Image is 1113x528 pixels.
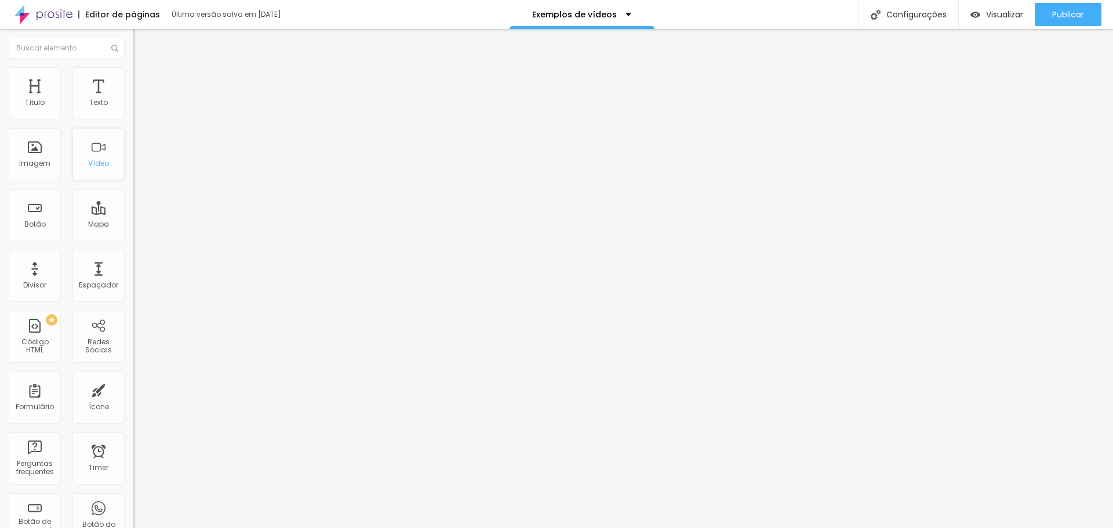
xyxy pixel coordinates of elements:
div: Vídeo [88,159,109,167]
div: Imagem [19,159,50,167]
div: Ícone [89,403,109,411]
span: Publicar [1052,10,1084,19]
span: Visualizar [986,10,1023,19]
div: Botão [24,220,46,228]
div: Título [25,99,45,107]
div: Redes Sociais [75,338,121,355]
img: Icone [111,45,118,52]
div: Espaçador [79,281,118,289]
div: Formulário [16,403,54,411]
p: Exemplos de vídeos [532,10,617,19]
iframe: Editor [133,29,1113,528]
button: Visualizar [959,3,1035,26]
img: Icone [871,10,881,20]
div: Editor de páginas [78,10,160,19]
div: Divisor [23,281,46,289]
img: view-1.svg [970,10,980,20]
button: Publicar [1035,3,1101,26]
div: Perguntas frequentes [12,460,57,476]
div: Texto [89,99,108,107]
div: Timer [89,464,108,472]
div: Última versão salva em [DATE] [172,11,305,18]
div: Mapa [88,220,109,228]
input: Buscar elemento [9,38,125,59]
div: Código HTML [12,338,57,355]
